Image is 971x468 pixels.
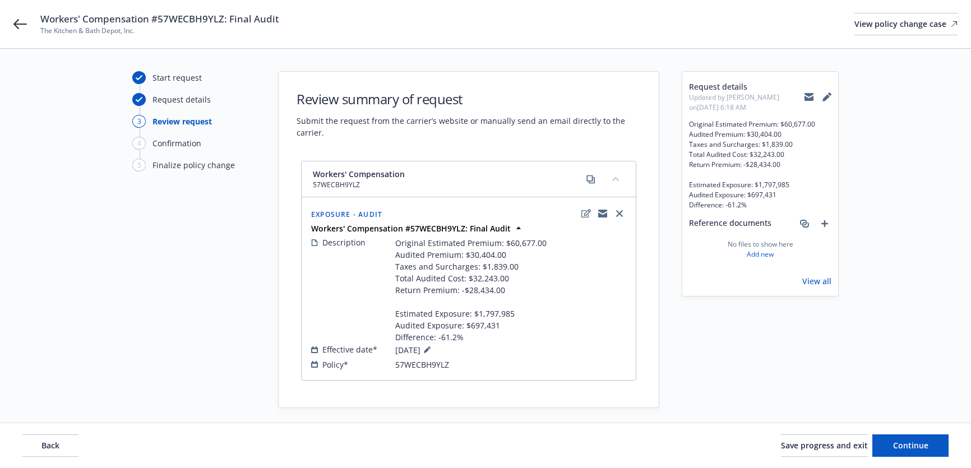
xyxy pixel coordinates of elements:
span: 57WECBH9YLZ [313,180,405,190]
a: associate [798,217,811,230]
span: Workers' Compensation [313,168,405,180]
h1: Review summary of request [297,90,641,108]
span: 57WECBH9YLZ [395,359,449,370]
a: View all [802,275,831,287]
a: close [613,207,626,220]
span: Exposure - Audit [311,210,382,219]
span: Description [322,237,366,248]
button: Back [22,434,78,457]
a: add [818,217,831,230]
span: Updated by [PERSON_NAME] on [DATE] 6:18 AM [689,92,804,113]
span: Effective date* [322,344,377,355]
a: edit [579,207,593,220]
strong: Workers' Compensation #57WECBH9YLZ: Final Audit [311,223,511,234]
span: The Kitchen & Bath Depot, Inc. [40,26,279,36]
div: Confirmation [152,137,201,149]
span: Policy* [322,359,348,370]
span: Workers' Compensation #57WECBH9YLZ: Final Audit [40,12,279,26]
div: 4 [132,137,146,150]
button: Save progress and exit [781,434,868,457]
div: 5 [132,159,146,172]
span: [DATE] [395,343,434,356]
a: copyLogging [596,207,609,220]
div: Start request [152,72,202,84]
span: Reference documents [689,217,771,230]
div: Workers' Compensation57WECBH9YLZcopycollapse content [302,161,636,197]
div: Review request [152,115,212,127]
a: Add new [747,249,774,260]
span: Request details [689,81,804,92]
button: Continue [872,434,949,457]
div: 3 [132,115,146,128]
span: Submit the request from the carrier’s website or manually send an email directly to the carrier. [297,115,641,138]
div: Request details [152,94,211,105]
span: Save progress and exit [781,440,868,451]
a: View policy change case [854,13,958,35]
span: No files to show here [728,239,793,249]
span: Continue [893,440,928,451]
span: Original Estimated Premium: $60,677.00 Audited Premium: $30,404.00 Taxes and Surcharges: $1,839.0... [689,119,831,210]
span: Original Estimated Premium: $60,677.00 Audited Premium: $30,404.00 Taxes and Surcharges: $1,839.0... [395,237,547,343]
div: Finalize policy change [152,159,235,171]
button: collapse content [607,170,625,188]
span: Back [41,440,59,451]
a: copy [584,173,598,186]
